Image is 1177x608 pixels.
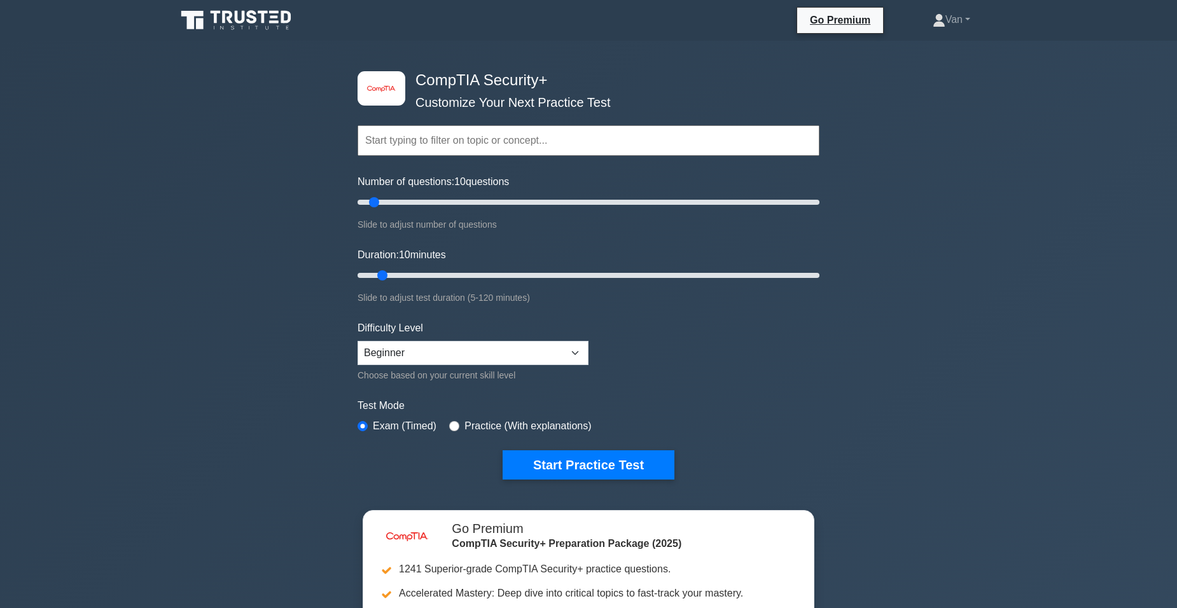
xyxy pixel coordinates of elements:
label: Exam (Timed) [373,418,436,434]
div: Choose based on your current skill level [358,368,588,383]
a: Van [902,7,1001,32]
a: Go Premium [802,12,878,28]
label: Test Mode [358,398,819,413]
label: Practice (With explanations) [464,418,591,434]
span: 10 [454,176,466,187]
label: Duration: minutes [358,247,446,263]
h4: CompTIA Security+ [410,71,757,90]
div: Slide to adjust number of questions [358,217,819,232]
span: 10 [399,249,410,260]
div: Slide to adjust test duration (5-120 minutes) [358,290,819,305]
label: Difficulty Level [358,321,423,336]
button: Start Practice Test [503,450,674,480]
input: Start typing to filter on topic or concept... [358,125,819,156]
label: Number of questions: questions [358,174,509,190]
